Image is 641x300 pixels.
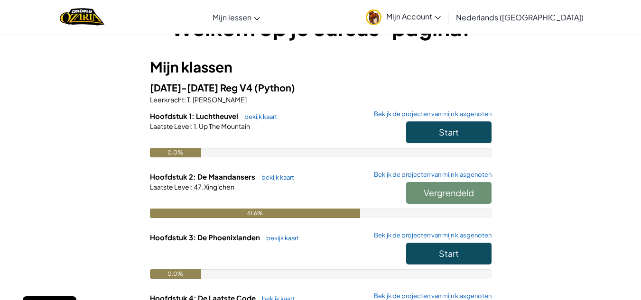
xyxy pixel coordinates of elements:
a: bekijk kaart [261,234,299,242]
span: Hoofdstuk 3: De Phoenixlanden [150,233,261,242]
a: bekijk kaart [240,113,277,120]
span: Mijn lessen [213,12,251,22]
a: Bekijk de projecten van mijn klasgenoten [369,172,492,178]
span: Xing'chen [203,182,234,191]
span: Laatste Level [150,182,191,191]
div: 0.0% [150,269,201,279]
span: Start [439,127,459,137]
a: Bekijk de projecten van mijn klasgenoten [369,293,492,299]
span: Nederlands ([GEOGRAPHIC_DATA]) [456,12,584,22]
a: bekijk kaart [257,173,294,181]
div: 0.0% [150,148,201,157]
span: : [184,95,186,104]
span: 1. [193,122,198,130]
span: Up The Mountain [198,122,250,130]
img: Home [60,7,104,27]
span: : [191,122,193,130]
span: 47. [193,182,203,191]
span: Hoofdstuk 1: Luchtheuvel [150,111,240,120]
a: Bekijk de projecten van mijn klasgenoten [369,111,492,117]
span: Leerkracht [150,95,184,104]
a: Bekijk de projecten van mijn klasgenoten [369,232,492,238]
button: Start [406,121,492,143]
a: Mijn lessen [208,4,265,30]
h3: Mijn klassen [150,56,492,78]
div: 61.6% [150,209,361,218]
a: Nederlands ([GEOGRAPHIC_DATA]) [451,4,588,30]
span: Start [439,248,459,259]
span: T. [PERSON_NAME] [186,95,247,104]
img: avatar [366,9,381,25]
span: (Python) [254,82,295,93]
span: [DATE]-[DATE] Reg V4 [150,82,254,93]
span: Hoofdstuk 2: De Maandansers [150,172,257,181]
span: : [191,182,193,191]
a: Mijn Account [361,2,446,32]
a: Ozaria by CodeCombat logo [60,7,104,27]
button: Start [406,243,492,264]
span: Mijn Account [386,11,441,21]
span: Laatste Level [150,122,191,130]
